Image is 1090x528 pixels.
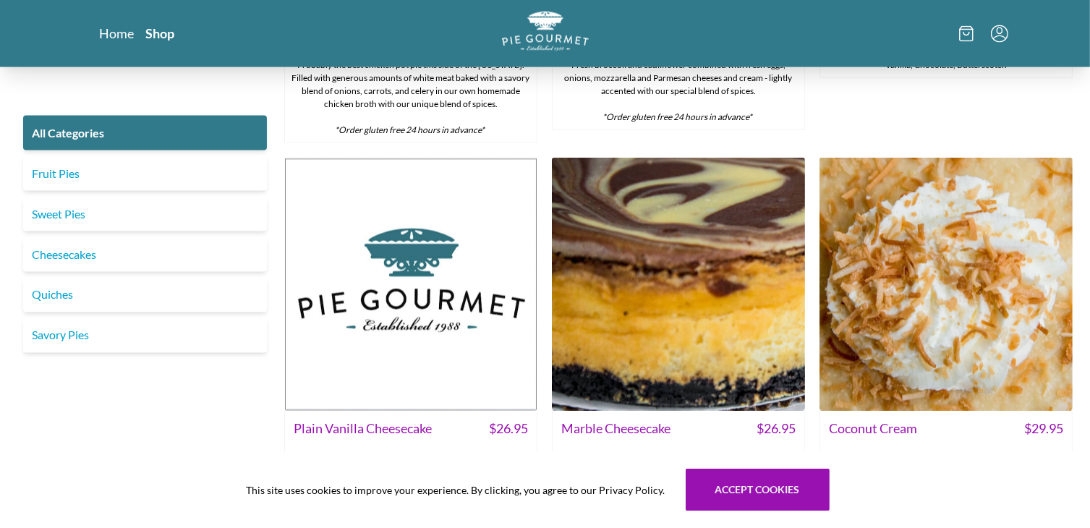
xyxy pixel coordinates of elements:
img: Marble Cheesecake [552,158,805,411]
a: All Categories [23,116,267,150]
a: Fruit Pies [23,156,267,191]
a: Quiches [23,278,267,312]
span: $ 26.95 [489,420,528,439]
img: Coconut Cream [819,158,1073,411]
em: *Order gluten free 24 hours in advance* [603,111,752,122]
span: Plain Vanilla Cheesecake [294,420,432,439]
a: Home [100,25,135,42]
span: $ 26.95 [757,420,796,439]
div: Fresh broccoli and cauliflower combined with fresh eggs, onions, mozzarella and Parmesan cheeses ... [553,53,804,129]
span: Coconut Cream [829,420,917,439]
a: Logo [502,12,589,56]
a: Shop [146,25,175,42]
img: Plain Vanilla Cheesecake [284,158,537,411]
a: Cheesecakes [23,237,267,272]
a: Savory Pies [23,318,267,353]
button: Accept cookies [686,469,830,511]
button: Menu [991,25,1008,43]
em: *Order gluten free 24 hours in advance* [335,124,485,135]
div: Probably the best chicken pot pie this side of the [US_STATE]. Filled with generous amounts of wh... [285,53,537,142]
span: $ 29.95 [1024,420,1063,439]
a: Sweet Pies [23,197,267,231]
img: logo [502,12,589,51]
span: This site uses cookies to improve your experience. By clicking, you agree to our Privacy Policy. [247,482,665,498]
span: Marble Cheesecake [561,420,670,439]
